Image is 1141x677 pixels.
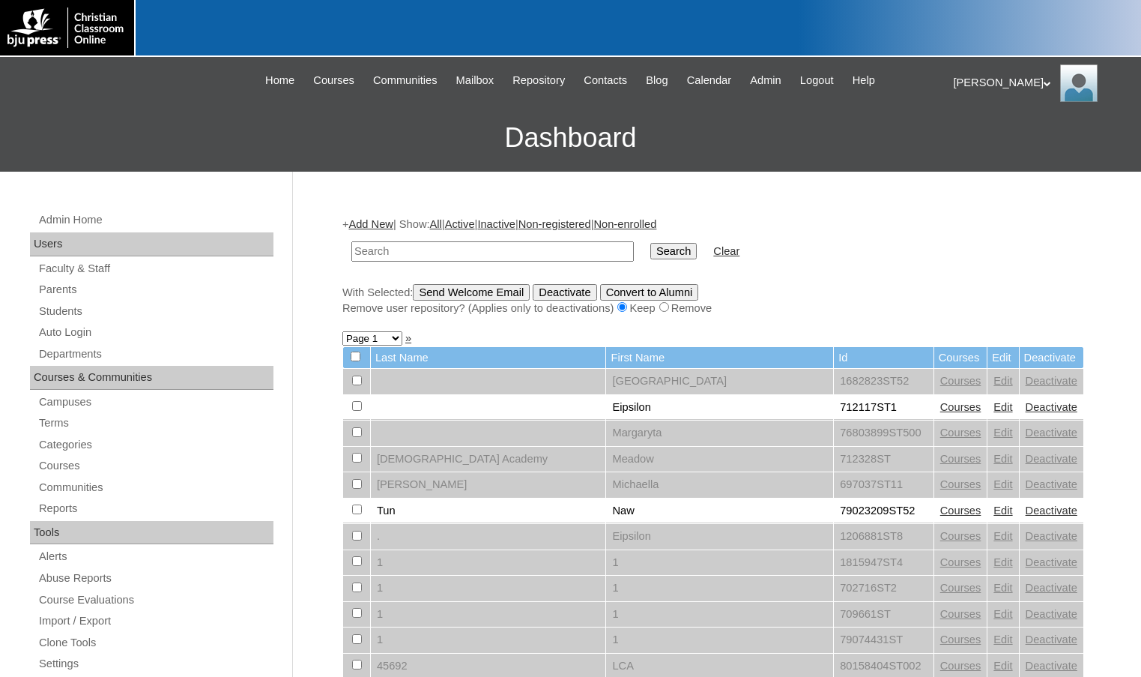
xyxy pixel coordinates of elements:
[940,556,981,568] a: Courses
[37,259,273,278] a: Faculty & Staff
[940,660,981,672] a: Courses
[37,569,273,588] a: Abuse Reports
[606,550,833,576] td: 1
[449,72,502,89] a: Mailbox
[366,72,445,89] a: Communities
[477,218,515,230] a: Inactive
[258,72,302,89] a: Home
[30,521,273,545] div: Tools
[518,218,591,230] a: Non-registered
[606,602,833,628] td: 1
[993,505,1012,517] a: Edit
[993,660,1012,672] a: Edit
[638,72,675,89] a: Blog
[606,576,833,601] td: 1
[584,72,627,89] span: Contacts
[687,72,731,89] span: Calendar
[1026,582,1077,594] a: Deactivate
[1026,401,1077,413] a: Deactivate
[37,211,273,229] a: Admin Home
[37,345,273,364] a: Departments
[1026,608,1077,620] a: Deactivate
[834,447,933,472] td: 712328ST
[37,302,273,321] a: Students
[371,347,606,369] td: Last Name
[37,414,273,433] a: Terms
[993,582,1012,594] a: Edit
[834,524,933,550] td: 1206881ST8
[934,347,987,369] td: Courses
[750,72,781,89] span: Admin
[993,608,1012,620] a: Edit
[940,530,981,542] a: Courses
[1026,427,1077,439] a: Deactivate
[413,284,530,301] input: Send Welcome Email
[954,64,1127,102] div: [PERSON_NAME]
[7,104,1134,172] h3: Dashboard
[30,366,273,390] div: Courses & Communities
[576,72,635,89] a: Contacts
[606,472,833,498] td: Michaella
[430,218,442,230] a: All
[834,472,933,498] td: 697037ST11
[342,284,1084,316] div: With Selected:
[940,478,981,490] a: Courses
[371,576,606,601] td: 1
[606,524,833,550] td: Eipsilon
[351,241,634,262] input: Search
[512,72,565,89] span: Repository
[37,499,273,518] a: Reports
[606,447,833,472] td: Meadow
[1026,453,1077,465] a: Deactivate
[940,608,981,620] a: Courses
[1060,64,1098,102] img: Melanie Sevilla
[1026,556,1077,568] a: Deactivate
[371,472,606,498] td: [PERSON_NAME]
[456,72,494,89] span: Mailbox
[533,284,596,301] input: Deactivate
[834,347,933,369] td: Id
[37,655,273,673] a: Settings
[834,395,933,421] td: 712117ST1
[600,284,699,301] input: Convert to Alumni
[834,421,933,446] td: 76803899ST500
[445,218,475,230] a: Active
[940,427,981,439] a: Courses
[940,453,981,465] a: Courses
[993,375,1012,387] a: Edit
[834,499,933,524] td: 79023209ST52
[37,591,273,610] a: Course Evaluations
[342,217,1084,316] div: + | Show: | | | |
[371,602,606,628] td: 1
[993,634,1012,646] a: Edit
[505,72,572,89] a: Repository
[37,478,273,497] a: Communities
[30,232,273,256] div: Users
[371,550,606,576] td: 1
[342,301,1084,316] div: Remove user repository? (Applies only to deactivations) Keep Remove
[37,323,273,342] a: Auto Login
[845,72,883,89] a: Help
[940,375,981,387] a: Courses
[1026,375,1077,387] a: Deactivate
[1026,478,1077,490] a: Deactivate
[940,505,981,517] a: Courses
[1026,530,1077,542] a: Deactivate
[646,72,668,89] span: Blog
[371,628,606,653] td: 1
[371,524,606,550] td: .
[1026,634,1077,646] a: Deactivate
[606,628,833,653] td: 1
[371,499,606,524] td: Tun
[1020,347,1083,369] td: Deactivate
[606,395,833,421] td: Eipsilon
[7,7,127,48] img: logo-white.png
[37,280,273,299] a: Parents
[265,72,294,89] span: Home
[993,453,1012,465] a: Edit
[593,218,656,230] a: Non-enrolled
[37,612,273,631] a: Import / Export
[371,447,606,472] td: [DEMOGRAPHIC_DATA] Academy
[940,634,981,646] a: Courses
[987,347,1018,369] td: Edit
